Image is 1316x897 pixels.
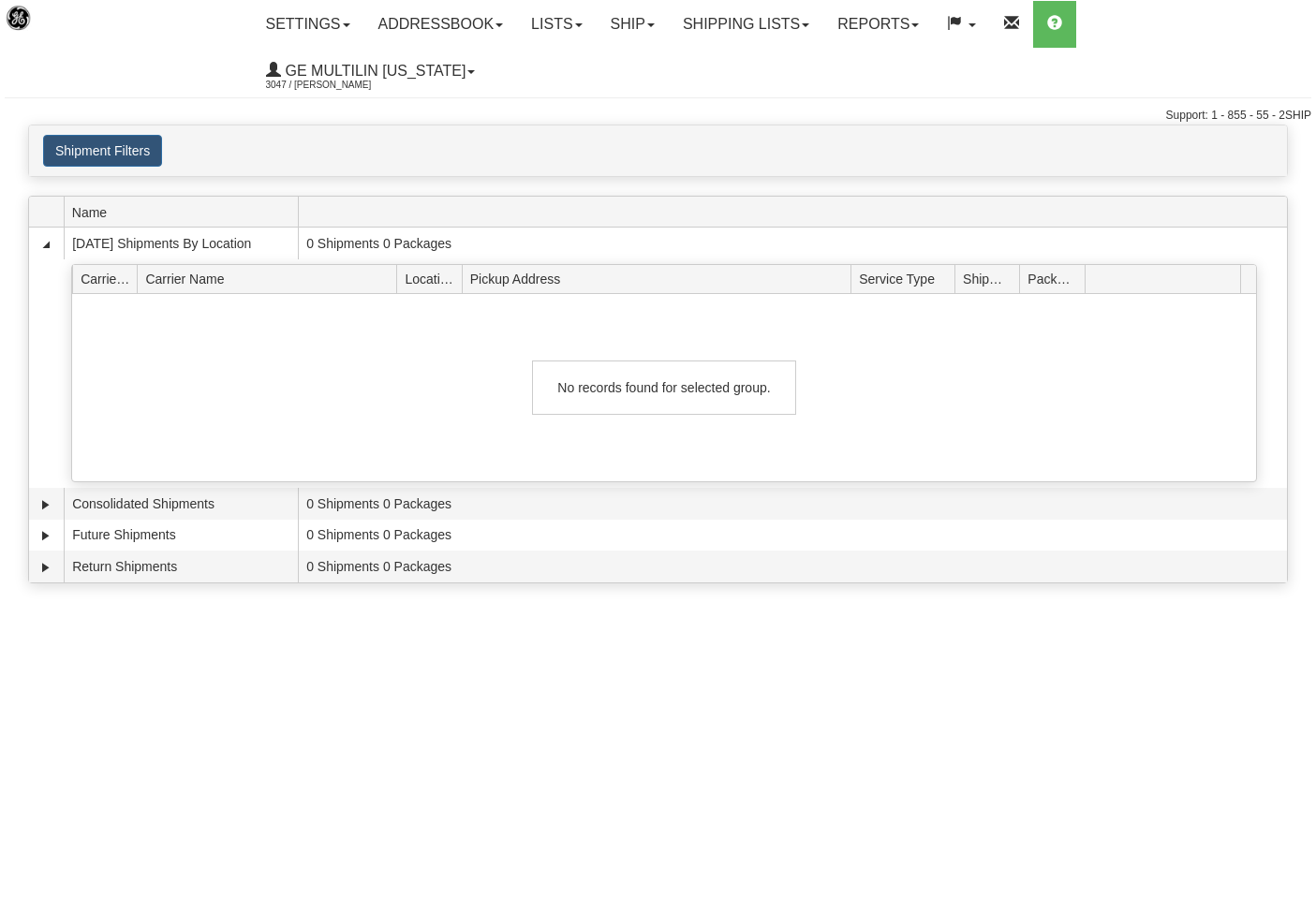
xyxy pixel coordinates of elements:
span: Name [72,198,298,227]
td: Return Shipments [64,551,298,582]
td: Consolidated Shipments [64,488,298,520]
span: GE Multilin [US_STATE] [281,63,466,79]
a: Shipping lists [669,1,823,48]
a: Expand [37,495,55,514]
td: 0 Shipments 0 Packages [298,228,1287,259]
a: Expand [37,526,55,545]
a: Expand [37,558,55,577]
span: Pickup Address [470,264,851,293]
span: Carrier Id [81,264,138,293]
span: Service Type [859,264,954,293]
td: 0 Shipments 0 Packages [298,551,1287,582]
div: Support: 1 - 855 - 55 - 2SHIP [5,108,1311,124]
span: Location Id [405,264,462,293]
a: GE Multilin [US_STATE] 3047 / [PERSON_NAME] [252,48,490,95]
td: Future Shipments [64,520,298,551]
td: 0 Shipments 0 Packages [298,488,1287,520]
span: Carrier Name [145,264,396,293]
td: 0 Shipments 0 Packages [298,520,1287,551]
button: Shipment Filters [43,135,162,167]
span: Shipments [963,264,1020,293]
a: Lists [517,1,596,48]
a: Addressbook [364,1,518,48]
a: Ship [597,1,669,48]
span: Packages [1028,264,1085,293]
div: No records found for selected group. [532,360,796,415]
img: logo3047.jpg [5,5,100,52]
a: Reports [823,1,933,48]
td: [DATE] Shipments By Location [64,228,298,259]
a: Settings [252,1,364,48]
iframe: chat widget [1273,353,1314,544]
a: Collapse [37,235,55,254]
span: 3047 / [PERSON_NAME] [266,76,407,95]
